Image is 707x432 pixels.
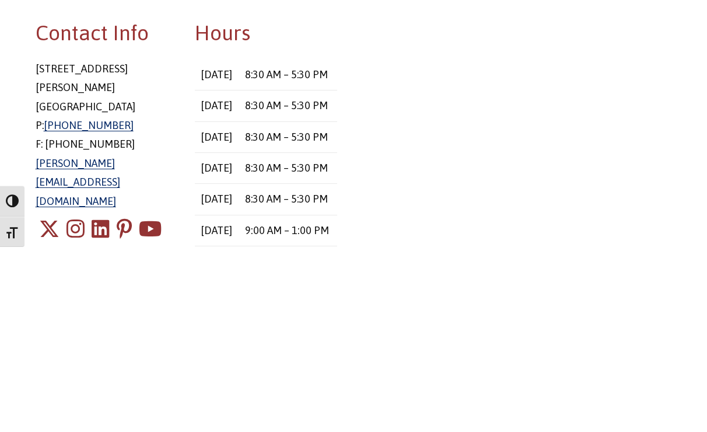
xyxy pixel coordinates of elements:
[44,119,134,131] a: [PHONE_NUMBER]
[139,211,162,248] a: Youtube
[195,152,239,183] td: [DATE]
[195,215,239,246] td: [DATE]
[195,184,239,215] td: [DATE]
[245,99,328,112] time: 8:30 AM – 5:30 PM
[245,131,328,143] time: 8:30 AM – 5:30 PM
[36,60,178,211] p: [STREET_ADDRESS] [PERSON_NAME][GEOGRAPHIC_DATA] P: F: [PHONE_NUMBER]
[245,224,329,236] time: 9:00 AM – 1:00 PM
[245,68,328,81] time: 8:30 AM – 5:30 PM
[66,211,85,248] a: Instagram
[39,211,60,248] a: X
[117,211,132,248] a: Pinterest
[36,157,120,207] a: [PERSON_NAME][EMAIL_ADDRESS][DOMAIN_NAME]
[195,18,337,47] h2: Hours
[245,162,328,174] time: 8:30 AM – 5:30 PM
[195,60,239,90] td: [DATE]
[195,90,239,121] td: [DATE]
[245,193,328,205] time: 8:30 AM – 5:30 PM
[92,211,110,248] a: LinkedIn
[195,121,239,152] td: [DATE]
[36,18,178,47] h2: Contact Info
